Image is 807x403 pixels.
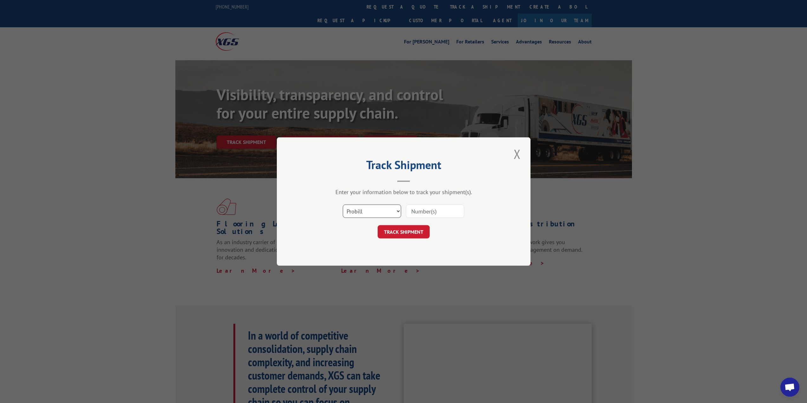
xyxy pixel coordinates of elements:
h2: Track Shipment [309,160,499,172]
a: Open chat [780,378,799,397]
button: TRACK SHIPMENT [378,225,430,238]
button: Close modal [512,145,523,163]
input: Number(s) [406,205,464,218]
div: Enter your information below to track your shipment(s). [309,188,499,196]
